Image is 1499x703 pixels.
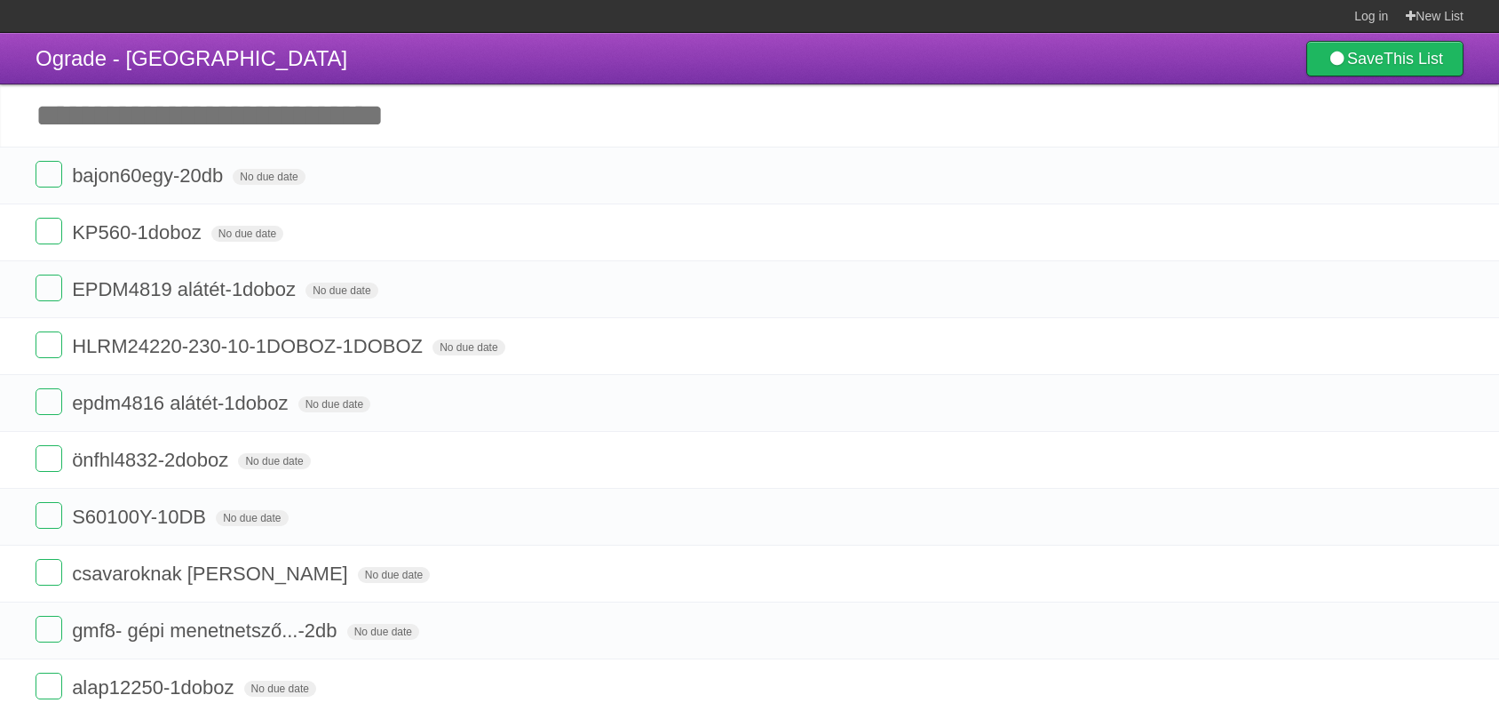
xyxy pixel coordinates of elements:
span: No due date [305,283,377,299]
b: This List [1384,50,1443,68]
span: No due date [211,226,283,242]
span: epdm4816 alátét-1doboz [72,392,292,414]
span: EPDM4819 alátét-1doboz [72,278,300,300]
span: HLRM24220-230-10-1DOBOZ-1DOBOZ [72,335,427,357]
span: No due date [244,681,316,697]
a: SaveThis List [1306,41,1463,76]
label: Done [36,445,62,472]
label: Done [36,502,62,529]
span: gmf8- gépi menetnetsző...-2db [72,619,341,642]
label: Done [36,559,62,586]
label: Done [36,616,62,643]
span: Ograde - [GEOGRAPHIC_DATA] [36,46,347,70]
label: Done [36,388,62,415]
span: bajon60egy-20db [72,164,227,187]
label: Done [36,161,62,188]
label: Done [36,218,62,244]
span: No due date [216,510,288,526]
span: No due date [298,396,370,412]
span: No due date [233,169,305,185]
span: No due date [238,453,310,469]
label: Done [36,332,62,358]
label: Done [36,275,62,301]
span: csavaroknak [PERSON_NAME] [72,563,353,585]
span: No due date [358,567,430,583]
span: önfhl4832-2doboz [72,449,233,471]
span: KP560-1doboz [72,221,206,244]
span: No due date [432,340,504,355]
span: alap12250-1doboz [72,676,238,699]
span: S60100Y-10DB [72,506,210,528]
label: Done [36,673,62,699]
span: No due date [347,624,419,640]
